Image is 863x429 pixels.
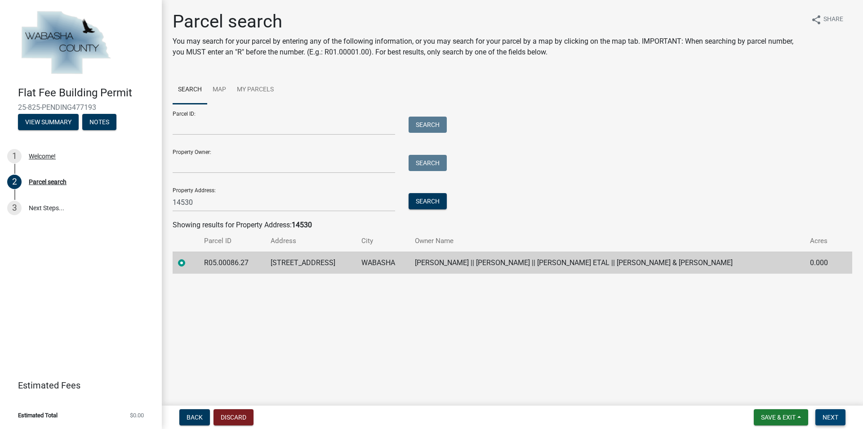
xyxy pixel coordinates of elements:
strong: 14530 [292,221,312,229]
button: Search [409,193,447,209]
div: 2 [7,175,22,189]
th: Address [265,230,356,252]
div: Parcel search [29,179,67,185]
th: Parcel ID [199,230,265,252]
a: My Parcels [231,76,279,104]
span: $0.00 [130,412,144,418]
td: 0.000 [805,252,839,274]
wm-modal-confirm: Notes [82,119,116,126]
th: Acres [805,230,839,252]
button: Notes [82,114,116,130]
td: R05.00086.27 [199,252,265,274]
a: Estimated Fees [7,376,147,394]
a: Map [207,76,231,104]
td: [PERSON_NAME] || [PERSON_NAME] || [PERSON_NAME] ETAL || [PERSON_NAME] & [PERSON_NAME] [409,252,805,274]
span: Estimated Total [18,412,58,418]
th: City [356,230,409,252]
button: shareShare [804,11,850,28]
span: Back [187,414,203,421]
i: share [811,14,822,25]
button: Save & Exit [754,409,808,425]
td: [STREET_ADDRESS] [265,252,356,274]
div: 3 [7,201,22,215]
div: Showing results for Property Address: [173,220,852,230]
img: Wabasha County, Minnesota [18,9,113,77]
td: WABASHA [356,252,409,274]
button: Next [815,409,845,425]
button: Back [179,409,210,425]
span: Next [823,414,838,421]
span: Save & Exit [761,414,796,421]
button: Search [409,117,447,133]
a: Search [173,76,207,104]
th: Owner Name [409,230,805,252]
button: View Summary [18,114,79,130]
h4: Flat Fee Building Permit [18,86,155,99]
p: You may search for your parcel by entering any of the following information, or you may search fo... [173,36,804,58]
wm-modal-confirm: Summary [18,119,79,126]
h1: Parcel search [173,11,804,32]
span: 25-825-PENDING477193 [18,103,144,112]
button: Search [409,155,447,171]
span: Share [823,14,843,25]
div: 1 [7,149,22,163]
div: Welcome! [29,153,56,159]
button: Discard [214,409,254,425]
